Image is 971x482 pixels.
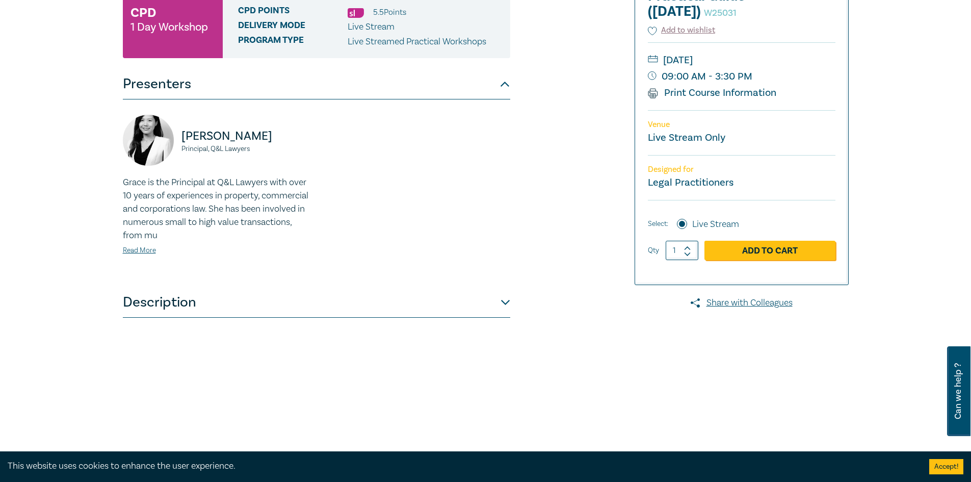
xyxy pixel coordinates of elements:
small: Principal, Q&L Lawyers [181,145,310,153]
span: Live Stream [348,21,395,33]
a: Live Stream Only [648,131,725,144]
img: https://s3.ap-southeast-2.amazonaws.com/leo-cussen-store-production-content/Contacts/Grace%20Xiao... [123,115,174,166]
a: Add to Cart [704,241,835,260]
small: 1 Day Workshop [130,22,208,32]
input: 1 [666,241,698,260]
button: Accept cookies [929,459,963,474]
span: Delivery Mode [238,20,348,34]
li: 5.5 Point s [373,6,406,19]
span: CPD Points [238,6,348,19]
p: Venue [648,120,835,130]
a: Print Course Information [648,86,777,99]
img: Substantive Law [348,8,364,18]
a: Share with Colleagues [635,296,849,310]
small: W25031 [704,7,737,19]
small: [DATE] [648,52,835,68]
div: This website uses cookies to enhance the user experience. [8,460,914,473]
a: Read More [123,246,156,255]
button: Description [123,287,510,318]
label: Qty [648,245,659,256]
span: Program type [238,35,348,48]
p: Grace is the Principal at Q&L Lawyers with over 10 years of experiences in property, commercial a... [123,176,310,242]
button: Presenters [123,69,510,99]
p: Live Streamed Practical Workshops [348,35,486,48]
label: Live Stream [692,218,739,231]
h3: CPD [130,4,156,22]
span: Can we help ? [953,352,963,430]
p: Designed for [648,165,835,174]
button: Add to wishlist [648,24,716,36]
small: 09:00 AM - 3:30 PM [648,68,835,85]
small: Legal Practitioners [648,176,733,189]
p: [PERSON_NAME] [181,128,310,144]
span: Select: [648,218,668,230]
